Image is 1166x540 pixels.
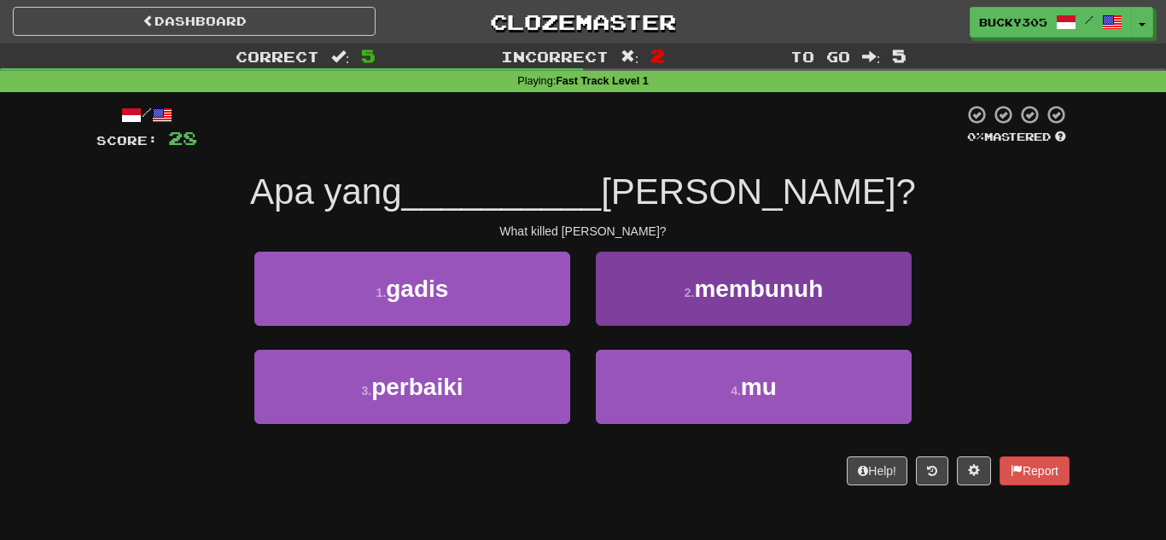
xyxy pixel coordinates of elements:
[96,223,1070,240] div: What killed [PERSON_NAME]?
[361,45,376,66] span: 5
[979,15,1047,30] span: bucky305
[96,104,197,125] div: /
[361,384,371,398] small: 3 .
[386,276,448,302] span: gadis
[596,350,912,424] button: 4.mu
[254,350,570,424] button: 3.perbaiki
[685,286,695,299] small: 2 .
[331,49,350,64] span: :
[556,75,649,87] strong: Fast Track Level 1
[250,171,401,212] span: Apa yang
[731,384,741,398] small: 4 .
[501,48,609,65] span: Incorrect
[650,45,665,66] span: 2
[601,171,916,212] span: [PERSON_NAME]?
[790,48,850,65] span: To go
[1085,14,1093,26] span: /
[892,45,907,66] span: 5
[376,286,387,299] small: 1 .
[168,127,197,148] span: 28
[916,456,948,485] button: Round history (alt+y)
[964,130,1070,145] div: Mastered
[236,48,319,65] span: Correct
[96,133,158,148] span: Score:
[741,374,777,400] span: mu
[1000,456,1070,485] button: Report
[967,130,984,143] span: 0 %
[596,252,912,326] button: 2.membunuh
[847,456,907,485] button: Help!
[401,7,764,37] a: Clozemaster
[970,7,1132,38] a: bucky305 /
[402,171,602,212] span: __________
[254,252,570,326] button: 1.gadis
[621,49,639,64] span: :
[13,7,376,36] a: Dashboard
[694,276,823,302] span: membunuh
[862,49,881,64] span: :
[371,374,463,400] span: perbaiki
